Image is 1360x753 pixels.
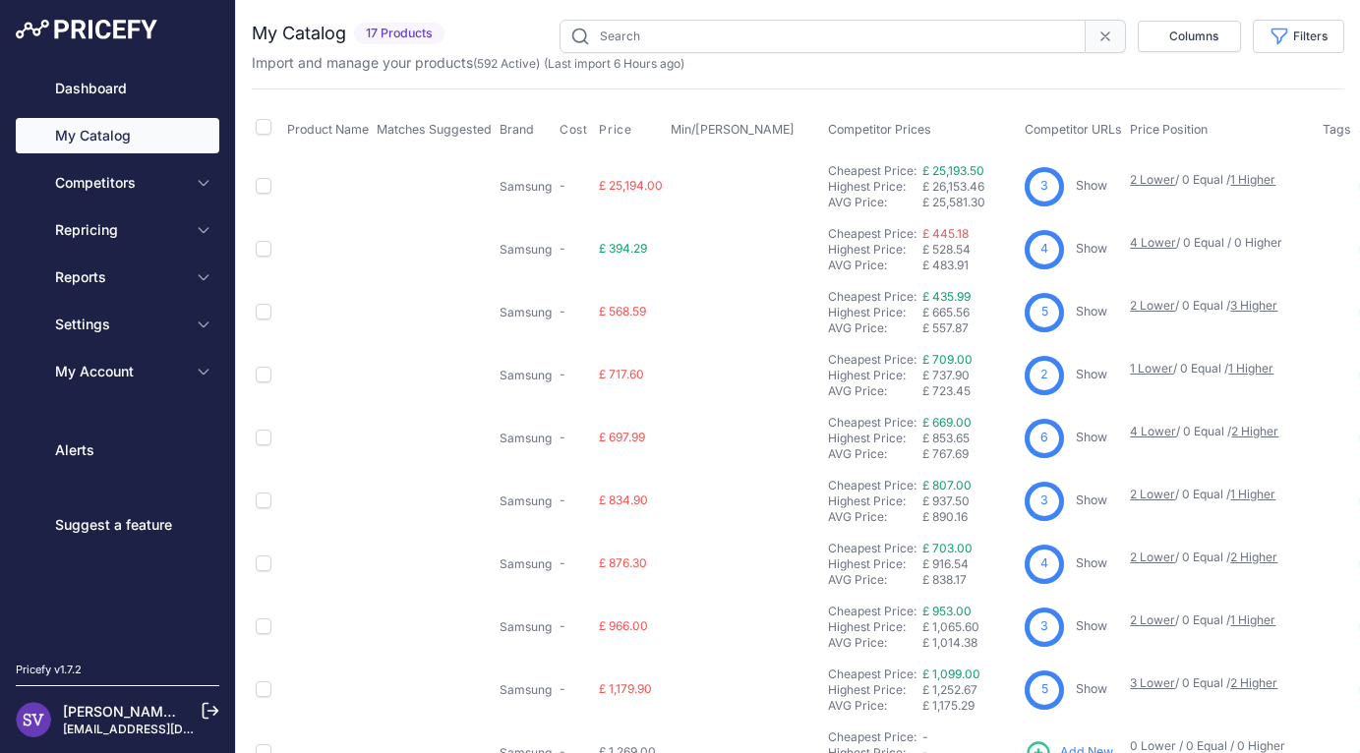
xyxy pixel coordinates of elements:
[500,242,552,258] p: Samsung
[828,352,917,367] a: Cheapest Price:
[828,305,922,320] div: Highest Price:
[16,354,219,389] button: My Account
[1130,172,1303,188] p: / 0 Equal /
[1130,675,1303,691] p: / 0 Equal /
[16,118,219,153] a: My Catalog
[16,165,219,201] button: Competitors
[55,267,184,287] span: Reports
[560,492,565,507] span: -
[1130,235,1303,251] p: / 0 Equal / 0 Higher
[922,320,1017,336] div: £ 557.87
[1130,298,1175,313] a: 2 Lower
[828,666,917,681] a: Cheapest Price:
[500,305,552,320] p: Samsung
[828,415,917,430] a: Cheapest Price:
[922,682,977,697] span: £ 1,252.67
[599,681,652,696] span: £ 1,179.90
[922,604,972,618] a: £ 953.00
[1323,122,1351,137] span: Tags
[1130,298,1303,314] p: / 0 Equal /
[287,122,369,137] span: Product Name
[55,173,184,193] span: Competitors
[1041,680,1048,699] span: 5
[1130,361,1303,376] p: / 0 Equal /
[500,682,552,698] p: Samsung
[1130,424,1303,439] p: / 0 Equal /
[828,122,931,137] span: Competitor Prices
[1040,554,1048,573] span: 4
[828,289,917,304] a: Cheapest Price:
[1130,361,1173,376] a: 1 Lower
[922,698,1017,714] div: £ 1,175.29
[922,383,1017,399] div: £ 723.45
[599,122,631,138] span: Price
[1040,429,1048,447] span: 6
[922,163,984,178] a: £ 25,193.50
[1076,304,1107,319] a: Show
[828,698,922,714] div: AVG Price:
[560,304,565,319] span: -
[377,122,492,137] span: Matches Suggested
[922,666,980,681] a: £ 1,099.00
[1130,612,1175,627] a: 2 Lower
[477,56,536,71] a: 592 Active
[560,241,565,256] span: -
[828,258,922,273] div: AVG Price:
[1130,675,1175,690] a: 3 Lower
[922,289,971,304] a: £ 435.99
[1130,172,1175,187] a: 2 Lower
[252,53,684,73] p: Import and manage your products
[922,179,984,194] span: £ 26,153.46
[922,729,928,744] span: -
[828,368,922,383] div: Highest Price:
[560,20,1086,53] input: Search
[828,242,922,258] div: Highest Price:
[1130,235,1176,250] a: 4 Lower
[1231,424,1278,438] a: 2 Higher
[16,20,157,39] img: Pricefy Logo
[1076,241,1107,256] a: Show
[500,368,552,383] p: Samsung
[828,431,922,446] div: Highest Price:
[1230,612,1275,627] a: 1 Higher
[55,315,184,334] span: Settings
[560,122,587,138] span: Cost
[922,352,973,367] a: £ 709.00
[560,555,565,570] span: -
[1040,617,1048,636] span: 3
[1230,172,1275,187] a: 1 Higher
[1040,366,1048,384] span: 2
[16,433,219,468] a: Alerts
[922,509,1017,525] div: £ 890.16
[473,56,540,71] span: ( )
[1230,298,1277,313] a: 3 Higher
[599,492,648,507] span: £ 834.90
[560,430,565,444] span: -
[63,703,293,720] a: [PERSON_NAME] [PERSON_NAME]
[828,541,917,555] a: Cheapest Price:
[500,556,552,572] p: Samsung
[1230,675,1277,690] a: 2 Higher
[1253,20,1344,53] button: Filters
[828,635,922,651] div: AVG Price:
[922,415,972,430] a: £ 669.00
[671,122,795,137] span: Min/[PERSON_NAME]
[828,682,922,698] div: Highest Price:
[828,383,922,399] div: AVG Price:
[500,122,534,137] span: Brand
[16,662,82,678] div: Pricefy v1.7.2
[560,367,565,381] span: -
[828,493,922,509] div: Highest Price:
[922,368,970,382] span: £ 737.90
[560,618,565,633] span: -
[1130,612,1303,628] p: / 0 Equal /
[599,304,646,319] span: £ 568.59
[1130,424,1176,438] a: 4 Lower
[1040,240,1048,259] span: 4
[16,507,219,543] a: Suggest a feature
[1076,430,1107,444] a: Show
[828,226,917,241] a: Cheapest Price:
[828,195,922,210] div: AVG Price:
[16,307,219,342] button: Settings
[828,556,922,572] div: Highest Price:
